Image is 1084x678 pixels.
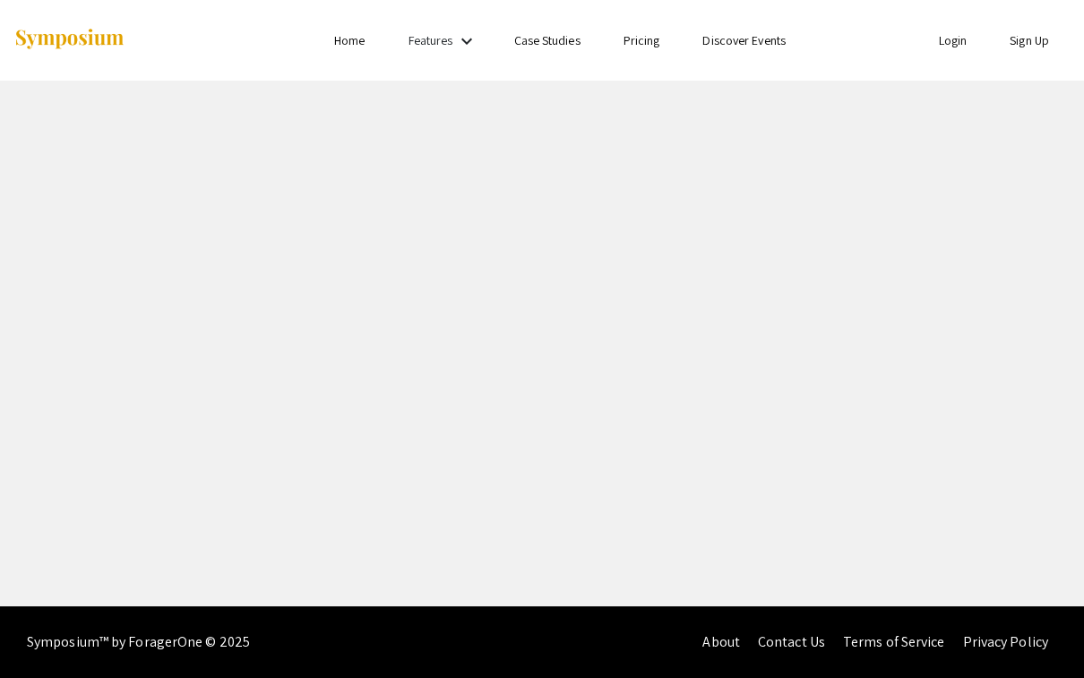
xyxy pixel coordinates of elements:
[702,632,740,651] a: About
[1010,32,1049,48] a: Sign Up
[939,32,968,48] a: Login
[514,32,581,48] a: Case Studies
[758,632,825,651] a: Contact Us
[843,632,945,651] a: Terms of Service
[963,632,1048,651] a: Privacy Policy
[27,606,250,678] div: Symposium™ by ForagerOne © 2025
[334,32,365,48] a: Home
[409,32,453,48] a: Features
[702,32,786,48] a: Discover Events
[13,28,125,52] img: Symposium by ForagerOne
[456,30,477,52] mat-icon: Expand Features list
[624,32,660,48] a: Pricing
